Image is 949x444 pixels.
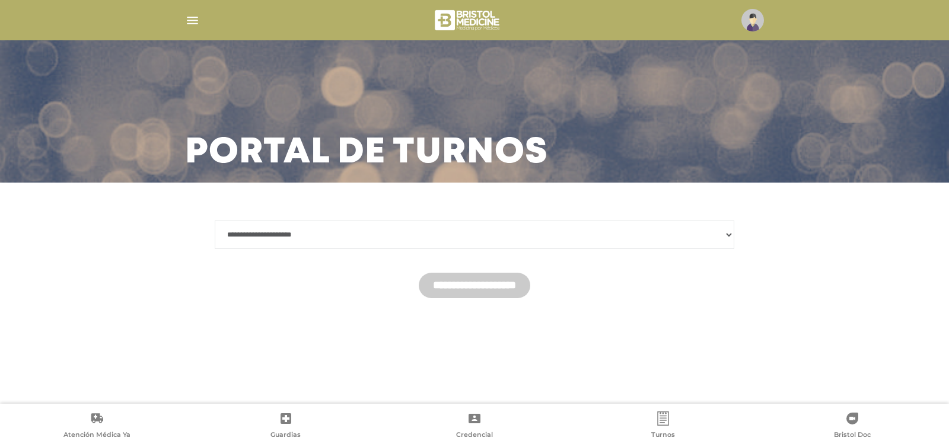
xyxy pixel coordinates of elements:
span: Guardias [270,430,301,441]
span: Bristol Doc [834,430,871,441]
img: bristol-medicine-blanco.png [433,6,504,34]
img: Cober_menu-lines-white.svg [185,13,200,28]
span: Credencial [456,430,493,441]
h3: Portal de turnos [185,138,548,168]
a: Guardias [191,411,380,442]
a: Atención Médica Ya [2,411,191,442]
span: Atención Médica Ya [63,430,130,441]
a: Turnos [569,411,757,442]
span: Turnos [651,430,675,441]
a: Bristol Doc [758,411,947,442]
a: Credencial [380,411,569,442]
img: profile-placeholder.svg [741,9,764,31]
